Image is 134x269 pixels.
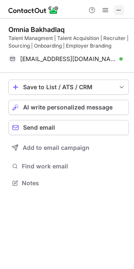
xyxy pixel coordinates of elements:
[8,25,65,34] div: Omnia Bakhadlaq
[23,84,114,91] div: Save to List / ATS / CRM
[8,177,129,189] button: Notes
[20,55,116,63] span: [EMAIL_ADDRESS][DOMAIN_NAME]
[22,162,126,170] span: Find work email
[8,160,129,172] button: Find work email
[8,120,129,135] button: Send email
[8,100,129,115] button: AI write personalized message
[8,140,129,155] button: Add to email campaign
[23,104,113,111] span: AI write personalized message
[8,35,129,50] div: Talent Managment | Talent Acquisition | Recruiter | Sourcing | Onboarding | Employer Branding
[8,5,59,15] img: ContactOut v5.3.10
[22,179,126,187] span: Notes
[23,124,55,131] span: Send email
[23,144,89,151] span: Add to email campaign
[8,80,129,95] button: save-profile-one-click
